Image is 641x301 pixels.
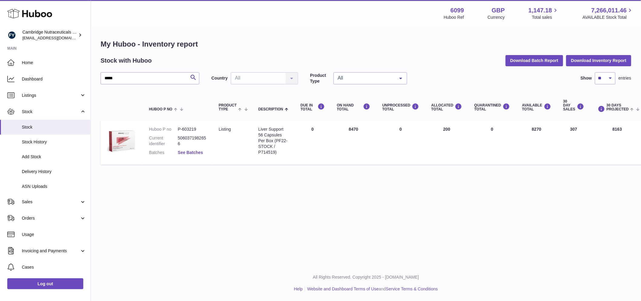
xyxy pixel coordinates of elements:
dd: P-603219 [178,126,207,132]
a: Website and Dashboard Terms of Use [307,286,379,291]
p: All Rights Reserved. Copyright 2025 - [DOMAIN_NAME] [96,274,636,280]
strong: 6099 [450,6,464,15]
label: Product Type [310,73,330,84]
div: ON HAND Total [337,103,370,111]
span: Home [22,60,86,66]
div: Currency [488,15,505,20]
div: Cambridge Nutraceuticals Ltd [22,29,77,41]
dd: 5060371982656 [178,135,207,147]
span: [EMAIL_ADDRESS][DOMAIN_NAME] [22,35,89,40]
span: Invoicing and Payments [22,248,80,254]
span: Listings [22,93,80,98]
span: Product Type [219,103,237,111]
td: 8470 [331,120,376,165]
span: Add Stock [22,154,86,160]
img: product image [107,126,137,157]
div: DUE IN TOTAL [301,103,325,111]
button: Download Batch Report [506,55,563,66]
span: Cases [22,264,86,270]
a: 7,266,011.46 AVAILABLE Stock Total [583,6,634,20]
h1: My Huboo - Inventory report [101,39,631,49]
span: Description [258,107,283,111]
span: AVAILABLE Stock Total [583,15,634,20]
div: ALLOCATED Total [431,103,462,111]
div: Huboo Ref [444,15,464,20]
td: 200 [425,120,468,165]
label: Show [581,75,592,81]
span: Stock [22,109,80,115]
span: 0 [491,127,493,132]
span: Delivery History [22,169,86,175]
dt: Batches [149,150,178,155]
a: See Batches [178,150,203,155]
a: 1,147.18 Total sales [529,6,559,20]
span: entries [619,75,631,81]
span: Total sales [532,15,559,20]
div: Liver Support 56 Capsules Per Box (PF22-STOCK / P714519) [258,126,288,155]
span: Sales [22,199,80,205]
span: Stock History [22,139,86,145]
a: Service Terms & Conditions [386,286,438,291]
div: QUARANTINED Total [474,103,510,111]
span: 1,147.18 [529,6,552,15]
span: 7,266,011.46 [591,6,627,15]
dt: Current identifier [149,135,178,147]
span: Usage [22,232,86,237]
span: Dashboard [22,76,86,82]
label: Country [211,75,228,81]
span: ASN Uploads [22,184,86,189]
li: and [305,286,438,292]
div: 30 DAY SALES [563,100,584,112]
div: AVAILABLE Total [522,103,551,111]
h2: Stock with Huboo [101,57,152,65]
img: huboo@camnutra.com [7,31,16,40]
td: 0 [376,120,425,165]
span: All [336,75,395,81]
td: 307 [557,120,590,165]
button: Download Inventory Report [566,55,631,66]
a: Help [294,286,303,291]
span: 30 DAYS PROJECTED [606,103,629,111]
strong: GBP [492,6,505,15]
span: Orders [22,215,80,221]
a: Log out [7,278,83,289]
span: listing [219,127,231,132]
span: Huboo P no [149,107,172,111]
td: 8270 [516,120,557,165]
td: 0 [294,120,331,165]
div: UNPROCESSED Total [382,103,419,111]
span: Stock [22,124,86,130]
dt: Huboo P no [149,126,178,132]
